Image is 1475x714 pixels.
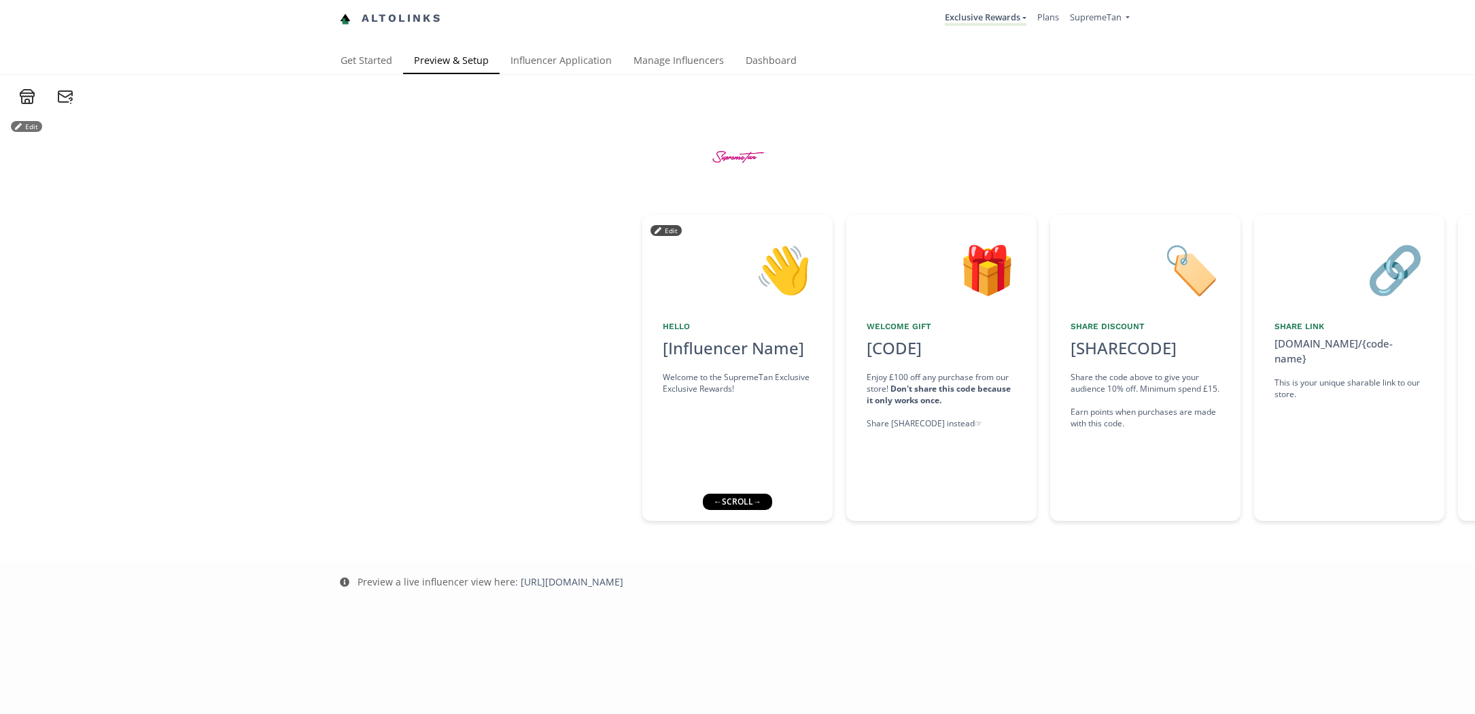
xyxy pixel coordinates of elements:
div: Preview a live influencer view here: [358,575,623,589]
button: Edit [650,225,682,236]
a: Altolinks [340,7,442,30]
a: Manage Influencers [623,48,735,75]
div: 🏷️ [1071,235,1220,305]
button: Edit [11,121,42,132]
div: Hello [663,321,812,333]
strong: Don't share this code because it only works once. [867,383,1011,406]
a: Get Started [330,48,403,75]
a: SupremeTan [1070,11,1130,27]
span: SupremeTan [1070,11,1122,23]
a: Dashboard [735,48,808,75]
div: This is your unique sharable link to our store. [1274,377,1424,400]
div: [DOMAIN_NAME]/{code-name} [1274,337,1424,366]
div: Welcome Gift [867,321,1016,333]
div: Share the code above to give your audience 10% off. Minimum spend £15. Earn points when purchases... [1071,371,1220,430]
div: Share Link [1274,321,1424,333]
img: favicon-32x32.png [340,14,351,24]
div: [Influencer Name] [663,337,812,360]
a: Preview & Setup [403,48,500,75]
a: Plans [1037,11,1059,23]
a: Influencer Application [500,48,623,75]
div: 👋 [663,235,812,305]
div: [SHARECODE] [1071,337,1177,360]
div: ← scroll → [702,494,771,510]
a: [URL][DOMAIN_NAME] [521,575,623,588]
div: [CODE] [858,337,930,360]
div: 🔗 [1274,235,1424,305]
a: Exclusive Rewards [945,11,1026,26]
div: Share Discount [1071,321,1220,333]
div: 🎁 [867,235,1016,305]
div: Enjoy £100 off any purchase from our store! Share [SHARECODE] instead ☞ [867,371,1016,430]
div: Welcome to the SupremeTan Exclusive Exclusive Rewards! [663,371,812,394]
img: fa63nmCSwapu [697,116,778,197]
